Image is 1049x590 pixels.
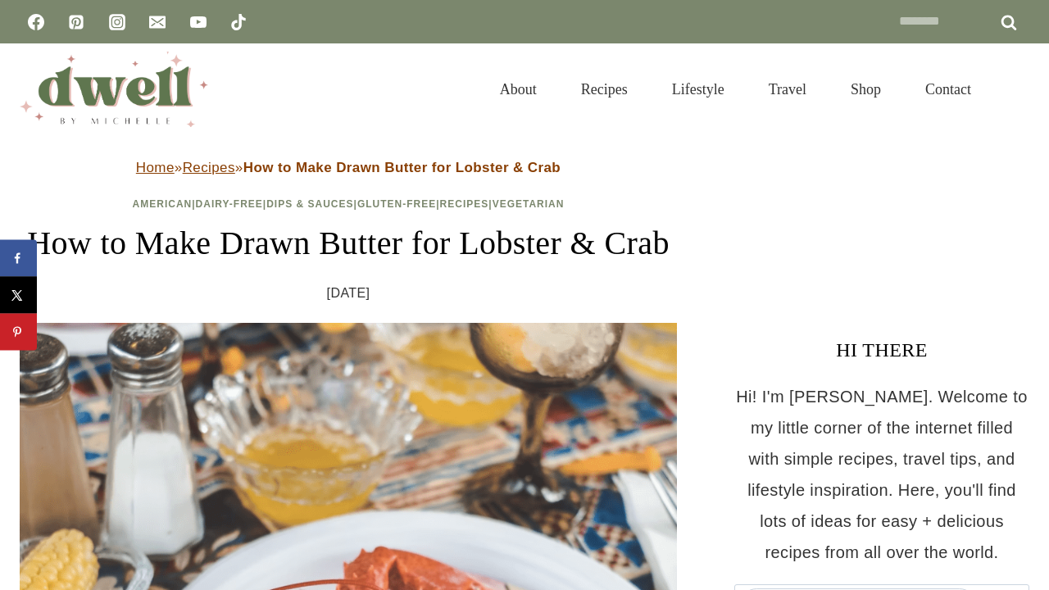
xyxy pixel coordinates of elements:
[133,198,193,210] a: American
[559,61,650,118] a: Recipes
[136,160,561,175] span: » »
[493,198,565,210] a: Vegetarian
[136,160,175,175] a: Home
[747,61,829,118] a: Travel
[183,160,235,175] a: Recipes
[440,198,489,210] a: Recipes
[478,61,559,118] a: About
[1001,75,1029,103] button: View Search Form
[196,198,263,210] a: Dairy-Free
[734,381,1029,568] p: Hi! I'm [PERSON_NAME]. Welcome to my little corner of the internet filled with simple recipes, tr...
[20,52,208,127] img: DWELL by michelle
[357,198,436,210] a: Gluten-Free
[903,61,993,118] a: Contact
[650,61,747,118] a: Lifestyle
[141,6,174,39] a: Email
[734,335,1029,365] h3: HI THERE
[266,198,353,210] a: Dips & Sauces
[60,6,93,39] a: Pinterest
[327,281,370,306] time: [DATE]
[20,219,677,268] h1: How to Make Drawn Butter for Lobster & Crab
[133,198,565,210] span: | | | | |
[222,6,255,39] a: TikTok
[20,6,52,39] a: Facebook
[243,160,561,175] strong: How to Make Drawn Butter for Lobster & Crab
[101,6,134,39] a: Instagram
[829,61,903,118] a: Shop
[478,61,993,118] nav: Primary Navigation
[182,6,215,39] a: YouTube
